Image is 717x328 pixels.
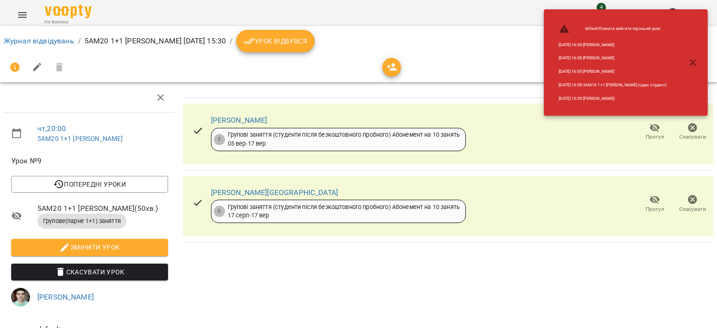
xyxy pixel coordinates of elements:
button: Прогул [636,191,674,217]
li: / [78,35,81,47]
img: Voopty Logo [45,5,91,18]
li: default : Кімната зайнята під інший урок [551,20,675,38]
button: Скасувати [674,191,711,217]
div: Групові заняття (студенти після безкоштовного пробного) Абонемент на 10 занять 05 вер - 17 вер [228,131,460,148]
span: Попередні уроки [19,179,161,190]
button: Урок відбувся [236,30,315,52]
span: Скасувати Урок [19,266,161,278]
span: Групове(парне 1+1) заняття [37,217,127,225]
span: Прогул [646,205,664,213]
span: Урок відбувся [244,35,307,47]
a: Журнал відвідувань [4,36,74,45]
li: [DATE] 16:00 [PERSON_NAME] [551,38,675,52]
span: Змінити урок [19,242,161,253]
li: [DATE] 16:00 [PERSON_NAME] [551,51,675,65]
span: Скасувати [679,133,706,141]
li: / [230,35,232,47]
span: Прогул [646,133,664,141]
a: [PERSON_NAME] [211,116,267,125]
div: Групові заняття (студенти після безкоштовного пробного) Абонемент на 10 занять 17 серп - 17 вер [228,203,460,220]
span: Урок №9 [11,155,168,167]
span: 5АМ20 1+1 [PERSON_NAME] ( 50 хв. ) [37,203,168,214]
button: Скасувати Урок [11,264,168,280]
button: Прогул [636,119,674,145]
a: 5АМ20 1+1 [PERSON_NAME] [37,135,123,142]
span: For Business [45,19,91,25]
button: Скасувати [674,119,711,145]
button: Змінити урок [11,239,168,256]
img: 8482cb4e613eaef2b7d25a10e2b5d949.jpg [11,288,30,307]
li: [DATE] 16:00 [PERSON_NAME] [551,65,675,78]
div: 3 [214,134,225,145]
nav: breadcrumb [4,30,713,52]
div: 8 [214,206,225,217]
li: [DATE] 15:00 3АМ16 1+1 [PERSON_NAME] (один студент) [551,78,675,92]
a: чт , 20:00 [37,124,66,133]
a: [PERSON_NAME] [37,293,94,301]
span: Скасувати [679,205,706,213]
button: Menu [11,4,34,26]
p: 5АМ20 1+1 [PERSON_NAME] [DATE] 15:30 [84,35,226,47]
a: [PERSON_NAME][GEOGRAPHIC_DATA] [211,188,338,197]
span: 4 [597,3,606,12]
button: Попередні уроки [11,176,168,193]
li: [DATE] 15:00 [PERSON_NAME] [551,92,675,105]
